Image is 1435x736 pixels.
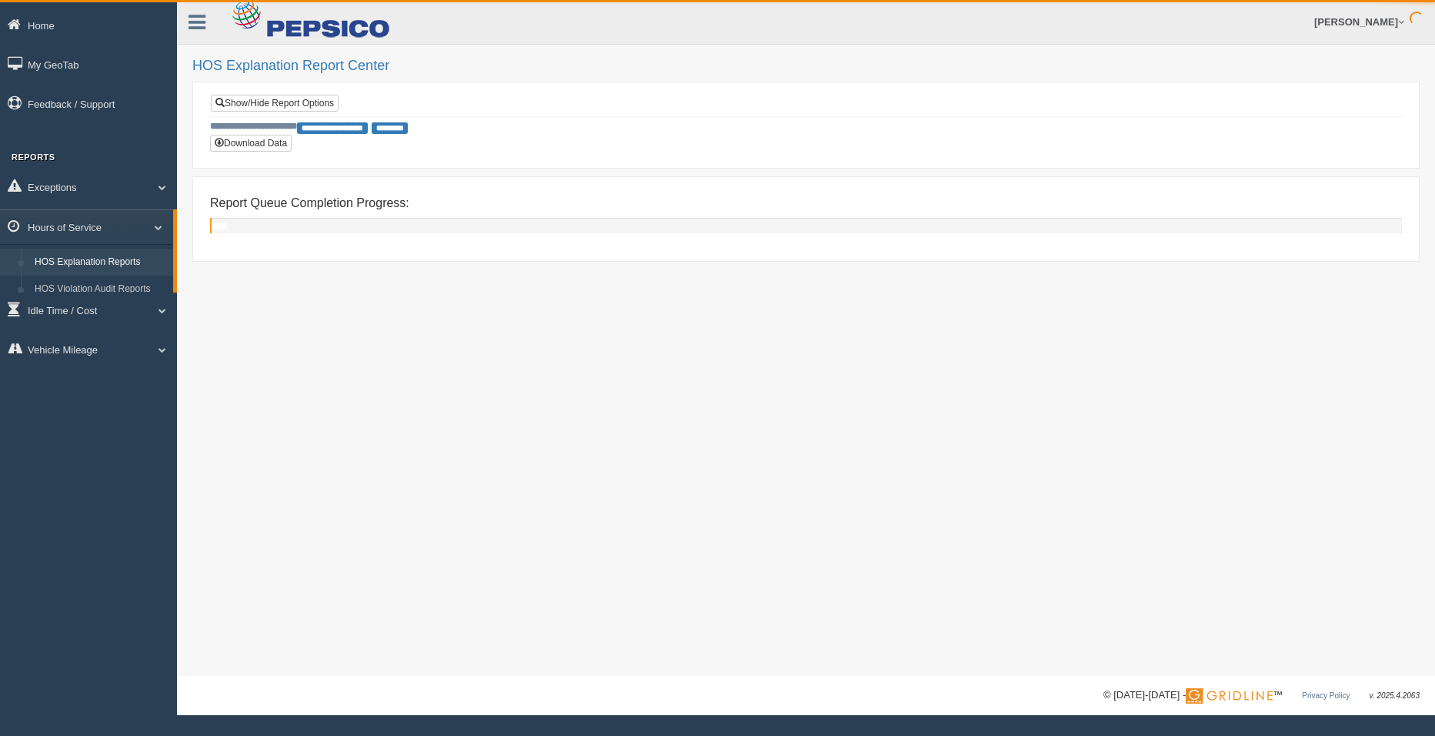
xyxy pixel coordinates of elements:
[1370,691,1420,700] span: v. 2025.4.2063
[28,276,173,303] a: HOS Violation Audit Reports
[192,59,1420,74] h2: HOS Explanation Report Center
[1103,687,1420,704] div: © [DATE]-[DATE] - ™
[1302,691,1350,700] a: Privacy Policy
[28,249,173,276] a: HOS Explanation Reports
[210,196,1402,210] h4: Report Queue Completion Progress:
[210,135,292,152] button: Download Data
[1186,688,1273,704] img: Gridline
[211,95,339,112] a: Show/Hide Report Options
